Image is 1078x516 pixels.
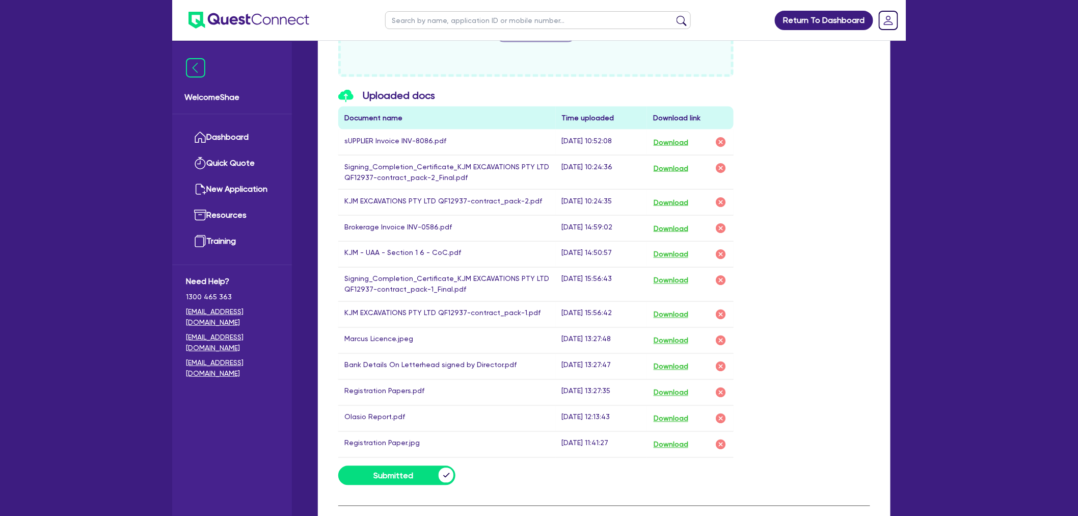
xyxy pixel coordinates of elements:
img: delete-icon [715,162,727,174]
button: Download [653,308,689,321]
img: new-application [194,183,206,195]
a: New Application [186,176,278,202]
img: delete-icon [715,334,727,347]
a: Resources [186,202,278,228]
img: quest-connect-logo-blue [188,12,309,29]
img: quick-quote [194,157,206,169]
span: 1300 465 363 [186,292,278,302]
button: Download [653,248,689,261]
img: delete-icon [715,248,727,261]
td: Registration Paper.jpg [338,432,556,458]
img: delete-icon [715,360,727,373]
span: Welcome Shae [184,91,280,104]
td: [DATE] 14:59:02 [556,216,647,242]
td: [DATE] 13:27:48 [556,328,647,354]
td: KJM EXCAVATIONS PTY LTD QF12937-contract_pack-1.pdf [338,302,556,328]
img: resources [194,209,206,221]
td: [DATE] 14:50:57 [556,242,647,268]
td: [DATE] 10:52:08 [556,130,647,156]
a: Dashboard [186,124,278,150]
td: [DATE] 13:27:47 [556,354,647,380]
img: delete-icon [715,386,727,399]
button: Download [653,222,689,235]
button: Download [653,386,689,399]
a: Return To Dashboard [775,11,873,30]
img: delete-icon [715,412,727,425]
td: Registration Papers.pdf [338,380,556,406]
td: Brokerage Invoice INV-0586.pdf [338,216,556,242]
img: delete-icon [715,308,727,321]
a: [EMAIL_ADDRESS][DOMAIN_NAME] [186,332,278,353]
a: Quick Quote [186,150,278,176]
td: [DATE] 15:56:43 [556,268,647,302]
button: Download [653,412,689,425]
button: Download [653,360,689,373]
td: [DATE] 10:24:35 [556,190,647,216]
td: [DATE] 13:27:35 [556,380,647,406]
th: Document name [338,107,556,130]
td: Signing_Completion_Certificate_KJM EXCAVATIONS PTY LTD QF12937-contract_pack-2_Final.pdf [338,156,556,190]
button: Submitted [338,466,455,485]
td: sUPPLIER Invoice INV-8086.pdf [338,130,556,156]
td: [DATE] 11:41:27 [556,432,647,458]
td: [DATE] 12:13:43 [556,406,647,432]
a: [EMAIL_ADDRESS][DOMAIN_NAME] [186,306,278,328]
button: Download [653,334,689,347]
th: Download link [647,107,734,130]
th: Time uploaded [556,107,647,130]
td: Bank Details On Letterhead signed by Director.pdf [338,354,556,380]
img: delete-icon [715,222,727,235]
img: delete-icon [715,136,727,148]
td: [DATE] 15:56:42 [556,302,647,328]
button: Download [653,162,689,175]
a: Dropdown toggle [875,7,902,34]
img: icon-upload [338,90,354,102]
img: delete-icon [715,196,727,209]
button: Download [653,438,689,451]
a: [EMAIL_ADDRESS][DOMAIN_NAME] [186,357,278,379]
td: Signing_Completion_Certificate_KJM EXCAVATIONS PTY LTD QF12937-contract_pack-1_Final.pdf [338,268,556,302]
span: Need Help? [186,275,278,288]
td: KJM - UAA - Section 1 6 - CoC.pdf [338,242,556,268]
h3: Uploaded docs [338,89,734,103]
td: Olasio Report.pdf [338,406,556,432]
img: icon-menu-close [186,58,205,78]
img: delete-icon [715,274,727,287]
td: KJM EXCAVATIONS PTY LTD QF12937-contract_pack-2.pdf [338,190,556,216]
button: Download [653,136,689,149]
img: training [194,235,206,247]
td: [DATE] 10:24:36 [556,156,647,190]
td: Marcus Licence.jpeg [338,328,556,354]
input: Search by name, application ID or mobile number... [385,11,691,29]
img: delete-icon [715,438,727,451]
button: Download [653,274,689,287]
a: Training [186,228,278,254]
button: Download [653,196,689,209]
